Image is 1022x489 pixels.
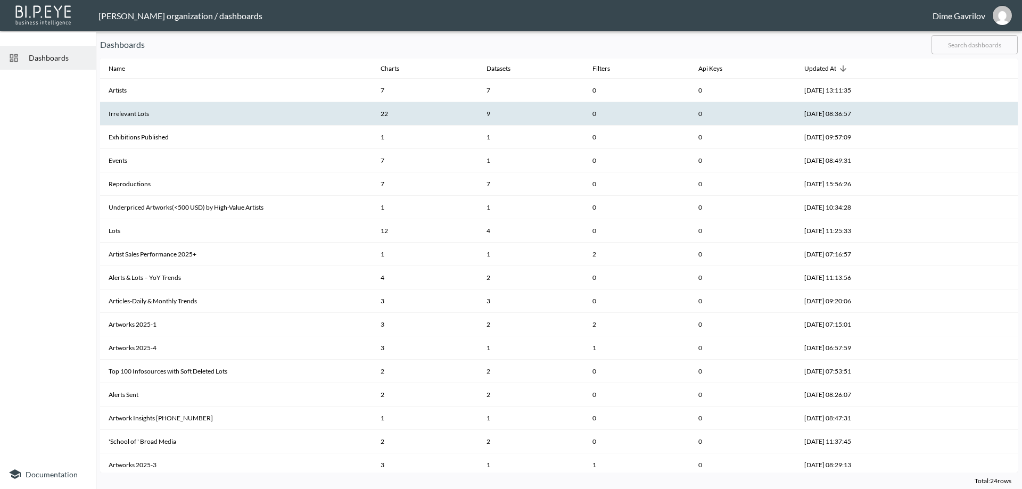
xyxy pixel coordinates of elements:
[912,149,1018,172] th: {"key":null,"ref":null,"props":{},"_owner":null}
[109,62,125,75] div: Name
[487,250,575,259] div: 1
[698,62,736,75] span: Api Keys
[487,86,575,95] div: 7
[584,79,690,102] th: 0
[100,219,372,243] th: Lots
[796,289,911,313] th: 2025-08-29, 09:20:06
[912,266,1018,289] th: {"key":null,"ref":null,"props":{},"_owner":null}
[912,289,1018,313] th: {"key":null,"ref":null,"props":{},"_owner":null}
[487,320,575,329] div: 2
[26,470,78,479] span: Documentation
[100,243,372,266] th: Artist Sales Performance 2025+
[100,430,372,453] th: 'School of ' Broad Media
[100,383,372,407] th: Alerts Sent
[372,383,478,407] th: 2
[584,149,690,172] th: 0
[690,383,796,407] th: 0
[932,31,1018,58] input: Search dashboards
[796,383,911,407] th: 2025-08-11, 08:26:07
[592,62,610,75] div: Filters
[584,172,690,196] th: 0
[100,102,372,126] th: Irrelevant Lots
[584,336,690,360] th: 1
[372,196,478,219] th: 1
[372,126,478,149] th: 1
[487,343,575,352] div: 1
[372,172,478,196] th: 7
[9,468,87,480] a: Documentation
[796,336,911,360] th: 2025-08-21, 06:57:59
[690,453,796,477] th: 0
[912,102,1018,126] th: {"key":null,"ref":null,"props":{},"_owner":null}
[584,219,690,243] th: 0
[933,11,985,21] div: Dime Gavrilov
[796,243,911,266] th: 2025-09-03, 07:16:57
[584,407,690,430] th: 0
[372,289,478,313] th: 3
[584,266,690,289] th: 0
[100,126,372,149] th: Exhibitions Published
[796,172,911,196] th: 2025-09-08, 15:56:26
[381,62,413,75] span: Charts
[478,407,584,430] th: {"type":"div","key":null,"ref":null,"props":{"children":1},"_owner":null}
[100,407,372,430] th: Artwork Insights 2023-2025-3
[912,126,1018,149] th: {"key":null,"ref":null,"props":{},"_owner":null}
[912,336,1018,360] th: {"key":null,"ref":null,"props":{},"_owner":null}
[478,453,584,477] th: {"type":"div","key":null,"ref":null,"props":{"children":1},"_owner":null}
[100,313,372,336] th: Artworks 2025-1
[804,62,850,75] span: Updated At
[584,196,690,219] th: 0
[487,226,575,235] div: 4
[690,79,796,102] th: 0
[478,430,584,453] th: {"type":"div","key":null,"ref":null,"props":{"children":2},"_owner":null}
[372,360,478,383] th: 2
[109,62,139,75] span: Name
[912,172,1018,196] th: {"key":null,"ref":null,"props":{},"_owner":null}
[487,109,575,118] div: 9
[796,430,911,453] th: 2025-08-05, 11:37:45
[487,62,510,75] div: Datasets
[796,102,911,126] th: 2025-09-10, 08:36:57
[100,172,372,196] th: Reproductions
[796,266,911,289] th: 2025-09-02, 11:13:56
[478,243,584,266] th: {"type":"div","key":null,"ref":null,"props":{"children":1},"_owner":null}
[975,477,1011,485] span: Total: 24 rows
[478,313,584,336] th: {"type":"div","key":null,"ref":null,"props":{"children":2},"_owner":null}
[584,102,690,126] th: 0
[912,196,1018,219] th: {"key":null,"ref":null,"props":{},"_owner":null}
[372,243,478,266] th: 1
[487,273,575,282] div: 2
[372,430,478,453] th: 2
[584,313,690,336] th: 2
[478,219,584,243] th: {"type":"div","key":null,"ref":null,"props":{"children":4},"_owner":null}
[487,437,575,446] div: 2
[100,453,372,477] th: Artworks 2025-3
[796,453,911,477] th: 2025-08-05, 08:29:13
[372,219,478,243] th: 12
[584,289,690,313] th: 0
[690,313,796,336] th: 0
[804,62,836,75] div: Updated At
[100,266,372,289] th: Alerts & Lots – YoY Trends
[912,313,1018,336] th: {"key":null,"ref":null,"props":{},"_owner":null}
[985,3,1019,28] button: dime@mutualart.com
[372,453,478,477] th: 3
[372,149,478,172] th: 7
[912,407,1018,430] th: {"key":null,"ref":null,"props":{},"_owner":null}
[487,390,575,399] div: 2
[372,336,478,360] th: 3
[478,102,584,126] th: {"type":"div","key":null,"ref":null,"props":{"children":9},"_owner":null}
[912,360,1018,383] th: {"key":null,"ref":null,"props":{},"_owner":null}
[796,149,911,172] th: 2025-09-09, 08:49:31
[690,102,796,126] th: 0
[372,79,478,102] th: 7
[487,367,575,376] div: 2
[100,360,372,383] th: Top 100 Infosources with Soft Deleted Lots
[690,149,796,172] th: 0
[690,336,796,360] th: 0
[29,52,87,63] span: Dashboards
[584,126,690,149] th: 0
[584,383,690,407] th: 0
[372,407,478,430] th: 1
[912,243,1018,266] th: {"key":null,"ref":null,"props":{},"_owner":null}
